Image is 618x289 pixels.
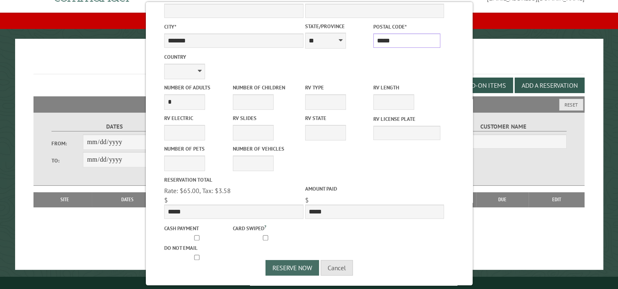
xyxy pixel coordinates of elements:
h1: Reservations [33,52,585,74]
h2: Filters [33,96,585,112]
span: $ [305,196,308,204]
button: Reserve Now [265,260,319,276]
span: $ [164,196,168,204]
label: RV Length [373,84,440,91]
th: Due [476,192,529,207]
button: Reset [559,99,583,111]
label: RV License Plate [373,115,440,123]
label: RV Type [305,84,371,91]
label: State/Province [305,22,371,30]
label: From: [51,140,83,147]
label: Card swiped [232,223,299,232]
th: Dates [92,192,163,207]
label: Postal Code [373,23,440,31]
label: RV Slides [232,114,299,122]
label: Cash payment [164,225,231,232]
button: Edit Add-on Items [443,78,513,93]
label: Dates [51,122,178,131]
label: Amount paid [305,185,444,193]
label: Number of Children [232,84,299,91]
a: ? [264,224,266,229]
th: Site [38,192,92,207]
label: City [164,23,303,31]
label: Do not email [164,244,231,252]
label: Reservation Total [164,176,303,184]
label: RV State [305,114,371,122]
label: Number of Vehicles [232,145,299,153]
span: Rate: $65.00, Tax: $3.58 [164,187,231,195]
label: Number of Adults [164,84,231,91]
button: Add a Reservation [515,78,585,93]
button: Cancel [321,260,353,276]
label: RV Electric [164,114,231,122]
th: Edit [529,192,585,207]
label: Customer Name [440,122,567,131]
label: Number of Pets [164,145,231,153]
label: Country [164,53,303,61]
label: To: [51,157,83,165]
